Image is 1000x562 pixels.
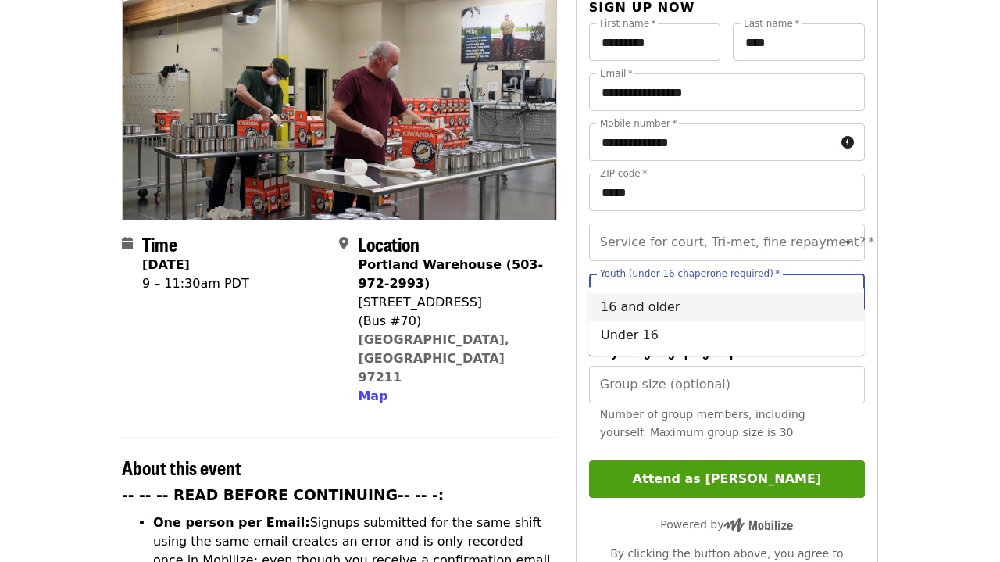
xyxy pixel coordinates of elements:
[588,321,864,349] li: Under 16
[142,230,177,257] span: Time
[358,387,387,406] button: Map
[142,257,190,272] strong: [DATE]
[723,518,793,532] img: Powered by Mobilize
[744,19,799,28] label: Last name
[358,293,544,312] div: [STREET_ADDRESS]
[837,231,859,253] button: Open
[600,408,805,439] span: Number of group members, including yourself. Maximum group size is 30
[358,257,543,291] strong: Portland Warehouse (503-972-2993)
[142,274,249,293] div: 9 – 11:30am PDT
[660,518,793,531] span: Powered by
[733,23,865,61] input: Last name
[600,269,780,278] label: Youth (under 16 chaperone required)
[589,460,865,498] button: Attend as [PERSON_NAME]
[589,366,865,403] input: [object Object]
[600,69,633,78] label: Email
[358,388,387,403] span: Map
[588,293,864,321] li: 16 and older
[837,281,859,303] button: Close
[358,312,544,331] div: (Bus #70)
[589,174,865,211] input: ZIP code
[589,123,835,161] input: Mobile number
[589,73,865,111] input: Email
[122,453,241,481] span: About this event
[600,19,656,28] label: First name
[589,23,721,61] input: First name
[122,487,444,503] strong: -- -- -- READ BEFORE CONTINUING-- -- -:
[817,281,839,303] button: Clear
[600,169,647,178] label: ZIP code
[122,236,133,251] i: calendar icon
[841,135,854,150] i: circle-info icon
[600,119,677,128] label: Mobile number
[358,230,420,257] span: Location
[153,515,310,530] strong: One person per Email:
[339,236,348,251] i: map-marker-alt icon
[358,332,509,385] a: [GEOGRAPHIC_DATA], [GEOGRAPHIC_DATA] 97211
